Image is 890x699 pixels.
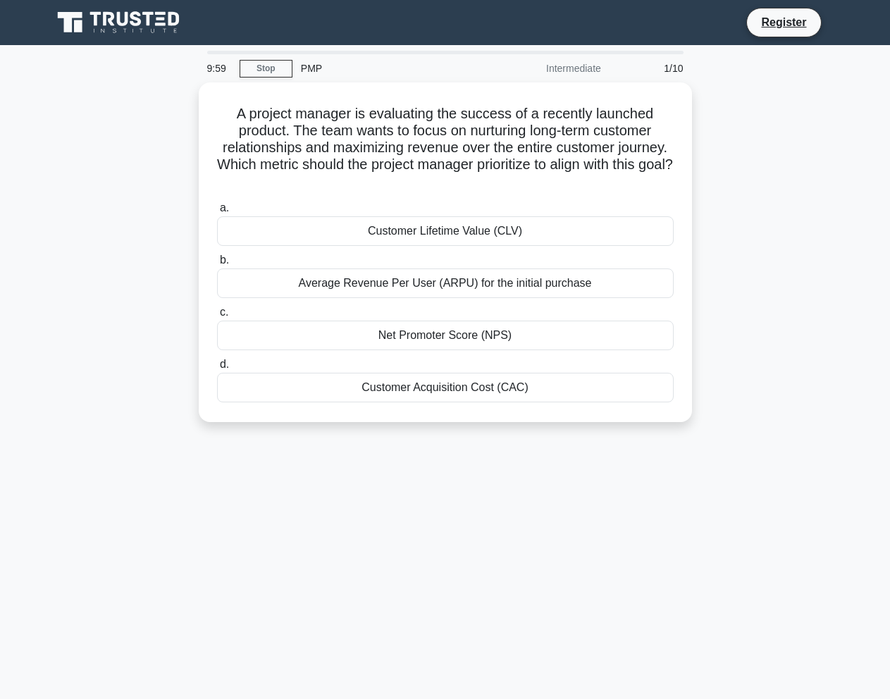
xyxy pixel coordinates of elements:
div: Customer Lifetime Value (CLV) [217,216,674,246]
a: Register [753,13,815,31]
div: 9:59 [199,54,240,82]
span: d. [220,358,229,370]
div: Customer Acquisition Cost (CAC) [217,373,674,402]
div: Average Revenue Per User (ARPU) for the initial purchase [217,268,674,298]
span: b. [220,254,229,266]
span: c. [220,306,228,318]
div: Intermediate [486,54,610,82]
h5: A project manager is evaluating the success of a recently launched product. The team wants to foc... [216,105,675,191]
div: PMP [292,54,486,82]
div: Net Promoter Score (NPS) [217,321,674,350]
a: Stop [240,60,292,78]
span: a. [220,202,229,214]
div: 1/10 [610,54,692,82]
